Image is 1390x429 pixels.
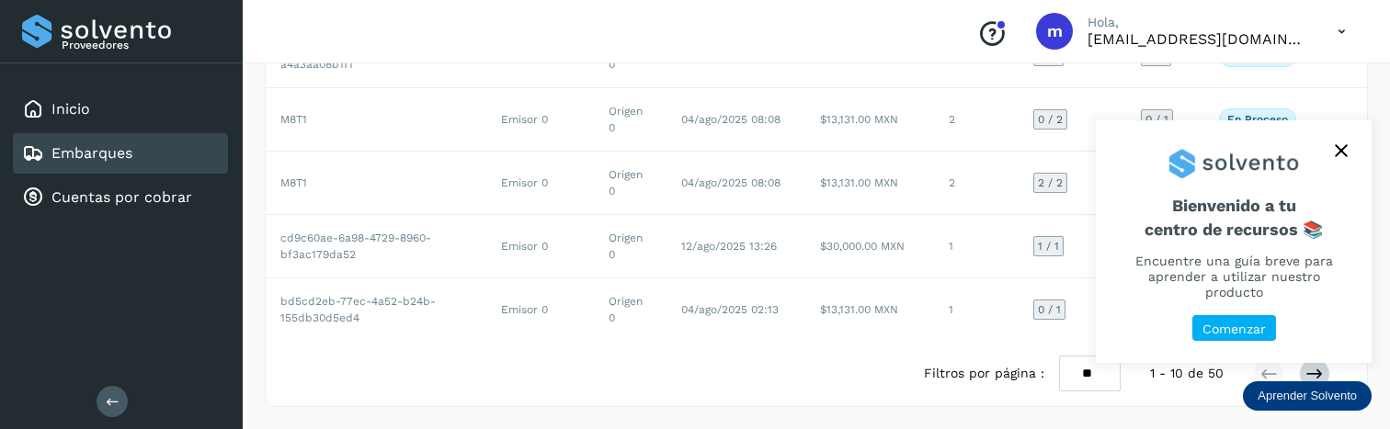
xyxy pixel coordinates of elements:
td: Emisor 0 [486,215,594,278]
span: Bienvenido a tu [1118,196,1350,239]
div: Cuentas por cobrar [13,177,228,218]
div: Inicio [13,89,228,130]
a: Inicio [51,100,90,118]
p: En proceso [1227,113,1288,126]
span: 12/ago/2025 13:26 [681,240,777,253]
p: Hola, [1088,15,1308,30]
span: M8T1 [280,176,307,189]
td: 1 [934,278,1019,341]
span: cd9c60ae-6a98-4729-8960-bf3ac179da52 [280,231,431,261]
div: Aprender Solvento [1243,381,1372,411]
p: Proveedores [62,39,221,51]
span: 2 / 2 [1038,177,1063,188]
span: 04/ago/2025 02:13 [681,303,779,316]
td: 1 [934,215,1019,278]
td: Emisor 0 [486,278,594,341]
p: mercedes@solvento.mx [1088,30,1308,48]
span: 1 - 10 de 50 [1150,364,1224,383]
span: 0 / 1 [1038,304,1061,315]
p: centro de recursos 📚 [1118,220,1350,240]
p: Comenzar [1202,322,1266,337]
div: Embarques [13,133,228,174]
td: 2 [934,152,1019,215]
td: $13,131.00 MXN [805,88,933,152]
span: 0 / 2 [1038,114,1063,125]
a: Embarques [51,144,132,162]
p: Encuentre una guía breve para aprender a utilizar nuestro producto [1118,254,1350,299]
td: $13,131.00 MXN [805,278,933,341]
span: bd5cd2eb-77ec-4a52-b24b-155db30d5ed4 [280,295,436,324]
span: 04/ago/2025 08:08 [681,176,780,189]
button: Comenzar [1192,315,1276,342]
td: Origen 0 [594,215,667,278]
a: Cuentas por cobrar [51,188,192,206]
span: 0 / 1 [1145,114,1168,125]
td: Emisor 0 [486,152,594,215]
td: $30,000.00 MXN [805,215,933,278]
td: Origen 0 [594,152,667,215]
span: 1 / 1 [1038,241,1059,252]
button: close, [1327,137,1355,164]
span: 04/ago/2025 08:08 [681,113,780,126]
td: Origen 0 [594,88,667,152]
div: Aprender Solvento [1096,120,1372,363]
td: $13,131.00 MXN [805,152,933,215]
span: M8T1 [280,113,307,126]
td: Origen 0 [594,278,667,341]
td: 2 [934,88,1019,152]
span: Filtros por página : [924,364,1044,383]
p: Aprender Solvento [1258,389,1357,403]
td: Emisor 0 [486,88,594,152]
